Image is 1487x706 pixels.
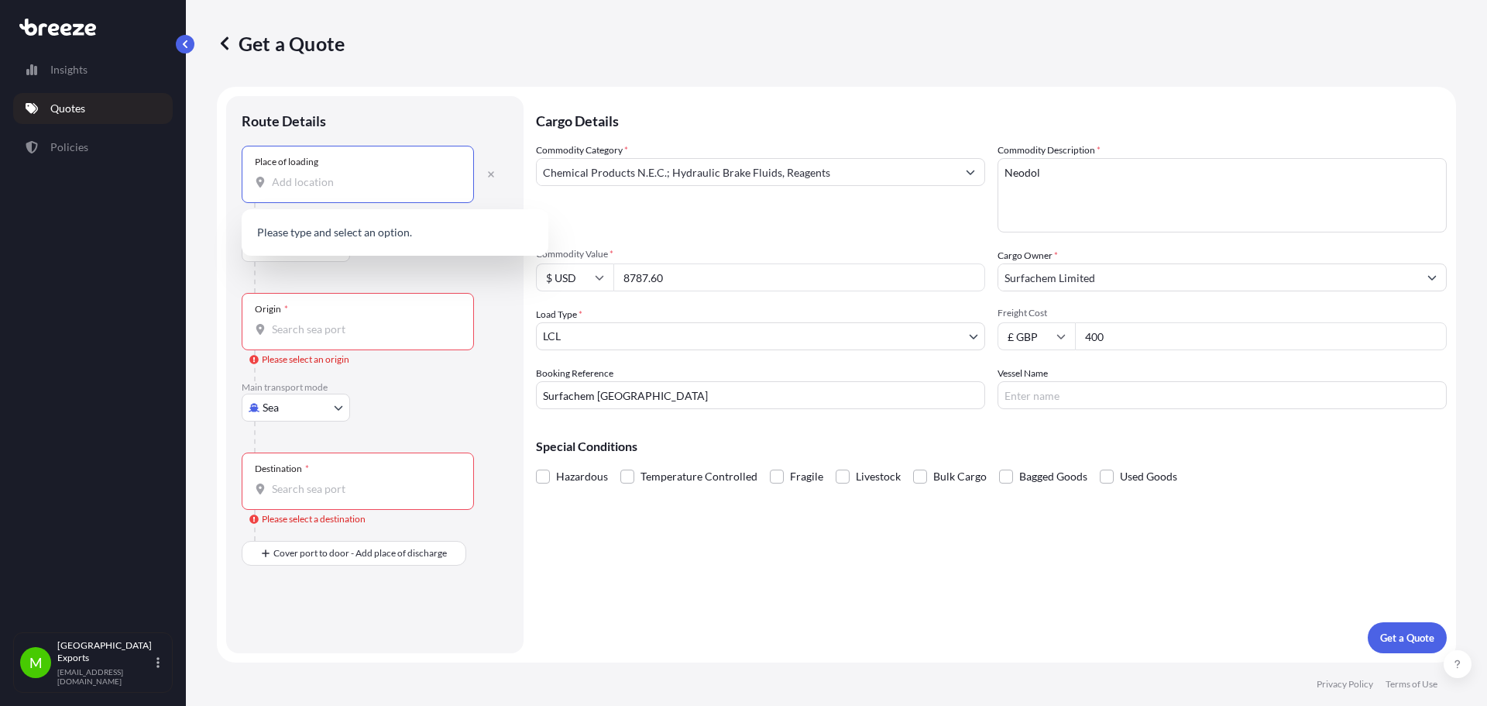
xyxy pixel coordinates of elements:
span: Load Type [536,307,582,322]
div: Origin [255,303,288,315]
p: [GEOGRAPHIC_DATA] Exports [57,639,153,664]
p: Quotes [50,101,85,116]
span: M [29,655,43,670]
input: Destination [272,481,455,497]
input: Enter amount [1075,322,1447,350]
p: Get a Quote [1380,630,1434,646]
p: [EMAIL_ADDRESS][DOMAIN_NAME] [57,667,153,686]
input: Origin [272,322,455,337]
input: Select a commodity type [537,158,956,186]
div: Place of loading [255,156,318,168]
div: Destination [255,463,309,475]
span: LCL [543,329,561,344]
label: Vessel Name [998,366,1048,381]
span: Used Goods [1120,465,1177,488]
label: Commodity Description [998,143,1101,158]
button: Show suggestions [1418,263,1446,291]
input: Enter name [998,381,1447,409]
p: Get a Quote [217,31,345,56]
label: Commodity Category [536,143,628,158]
button: Select transport [242,394,350,422]
div: Please select a destination [249,511,366,527]
p: Cargo Details [536,96,1447,143]
input: Place of loading [272,174,455,190]
div: Please select an origin [249,352,349,367]
span: Freight Cost [998,307,1447,319]
label: Cargo Owner [998,248,1058,263]
span: Sea [263,400,279,415]
span: Commodity Value [536,248,985,260]
p: Terms of Use [1386,678,1437,691]
span: Bulk Cargo [933,465,987,488]
p: Privacy Policy [1317,678,1373,691]
span: Bagged Goods [1019,465,1087,488]
p: Please type and select an option. [248,215,542,250]
p: Main transport mode [242,381,508,394]
button: Show suggestions [956,158,984,186]
p: Special Conditions [536,440,1447,453]
input: Your internal reference [536,381,985,409]
input: Type amount [613,263,985,291]
input: Full name [998,263,1418,291]
p: Route Details [242,112,326,130]
span: Fragile [790,465,823,488]
div: Show suggestions [242,209,548,256]
span: Livestock [856,465,901,488]
span: Cover port to door - Add place of discharge [273,546,447,561]
span: Hazardous [556,465,608,488]
span: Temperature Controlled [640,465,757,488]
p: Policies [50,139,88,155]
p: Insights [50,62,88,77]
label: Booking Reference [536,366,613,381]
